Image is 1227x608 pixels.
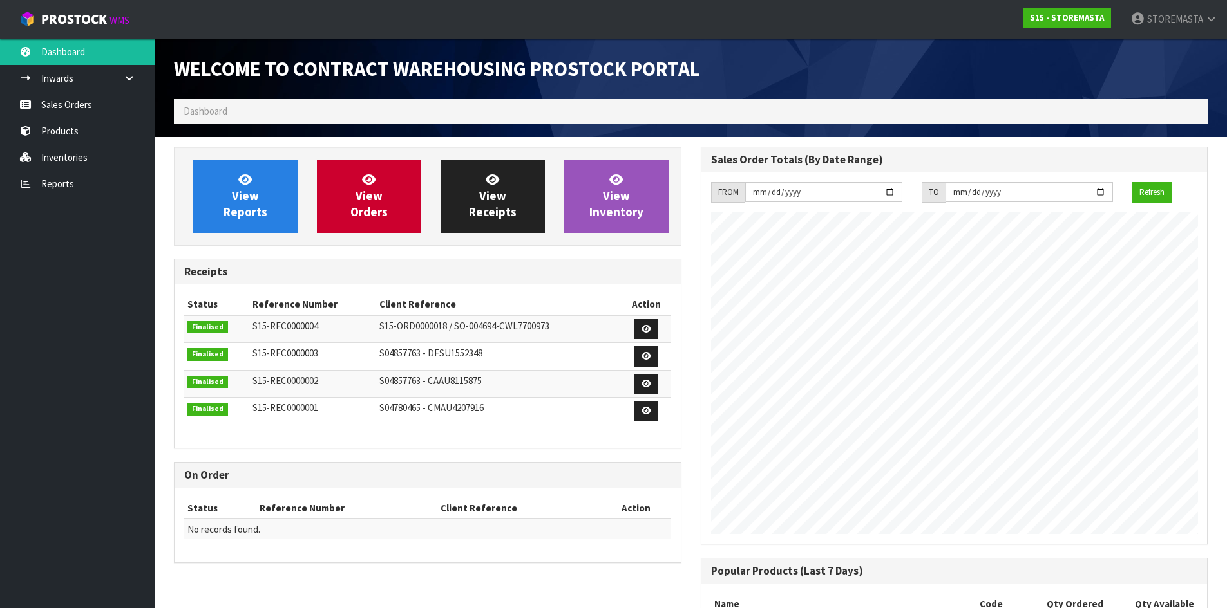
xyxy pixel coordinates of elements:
span: S04857763 - DFSU1552348 [379,347,482,359]
span: STOREMASTA [1147,13,1203,25]
span: Finalised [187,348,228,361]
span: Finalised [187,321,228,334]
div: FROM [711,182,745,203]
span: Dashboard [184,105,227,117]
h3: Sales Order Totals (By Date Range) [711,154,1198,166]
button: Refresh [1132,182,1172,203]
a: ViewOrders [317,160,421,233]
th: Status [184,294,249,315]
span: View Inventory [589,172,643,220]
span: Finalised [187,376,228,389]
th: Action [601,498,671,519]
span: ProStock [41,11,107,28]
img: cube-alt.png [19,11,35,27]
th: Status [184,498,256,519]
strong: S15 - STOREMASTA [1030,12,1104,23]
small: WMS [109,14,129,26]
div: TO [922,182,946,203]
span: S04857763 - CAAU8115875 [379,374,482,387]
th: Action [622,294,671,315]
h3: On Order [184,469,671,481]
span: View Reports [224,172,267,220]
span: S15-REC0000002 [252,374,318,387]
a: ViewReports [193,160,298,233]
span: S15-REC0000004 [252,320,318,332]
span: View Receipts [469,172,517,220]
span: Welcome to Contract Warehousing ProStock Portal [174,56,700,82]
td: No records found. [184,519,671,539]
span: S15-REC0000003 [252,347,318,359]
th: Reference Number [249,294,376,315]
span: S15-REC0000001 [252,401,318,414]
th: Client Reference [376,294,622,315]
span: S04780465 - CMAU4207916 [379,401,484,414]
span: View Orders [350,172,388,220]
th: Client Reference [437,498,601,519]
h3: Popular Products (Last 7 Days) [711,565,1198,577]
span: Finalised [187,403,228,416]
a: ViewInventory [564,160,669,233]
a: ViewReceipts [441,160,545,233]
span: S15-ORD0000018 / SO-004694-CWL7700973 [379,320,549,332]
th: Reference Number [256,498,437,519]
h3: Receipts [184,266,671,278]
